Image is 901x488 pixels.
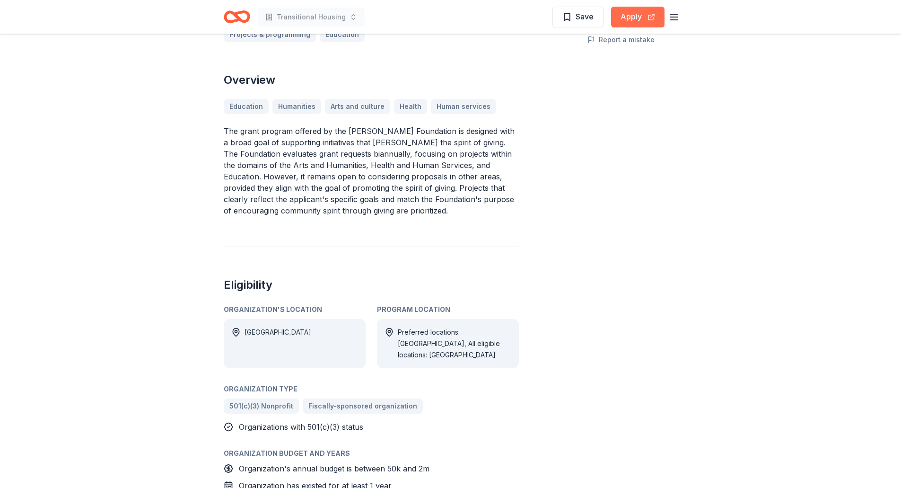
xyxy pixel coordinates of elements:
a: Home [224,6,250,28]
span: 501(c)(3) Nonprofit [229,400,293,412]
span: Fiscally-sponsored organization [308,400,417,412]
span: Save [576,10,594,23]
div: Organization Budget And Years [224,448,519,459]
div: Organization Type [224,383,519,395]
div: Program Location [377,304,519,315]
button: Save [552,7,604,27]
button: Apply [611,7,665,27]
button: Report a mistake [587,34,655,45]
a: Fiscally-sponsored organization [303,399,423,414]
h2: Eligibility [224,277,519,293]
a: 501(c)(3) Nonprofit [224,399,299,414]
div: [GEOGRAPHIC_DATA] [245,327,311,361]
a: Education [320,27,365,42]
span: Transitional Housing [277,11,346,23]
div: Organization's Location [224,304,366,315]
p: The grant program offered by the [PERSON_NAME] Foundation is designed with a broad goal of suppor... [224,125,519,216]
span: Organizations with 501(c)(3) status [239,422,363,432]
a: Projects & programming [224,27,316,42]
div: Preferred locations: [GEOGRAPHIC_DATA], All eligible locations: [GEOGRAPHIC_DATA] [398,327,511,361]
button: Transitional Housing [258,8,365,27]
span: Organization's annual budget is between 50k and 2m [239,464,429,473]
h2: Overview [224,72,519,88]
